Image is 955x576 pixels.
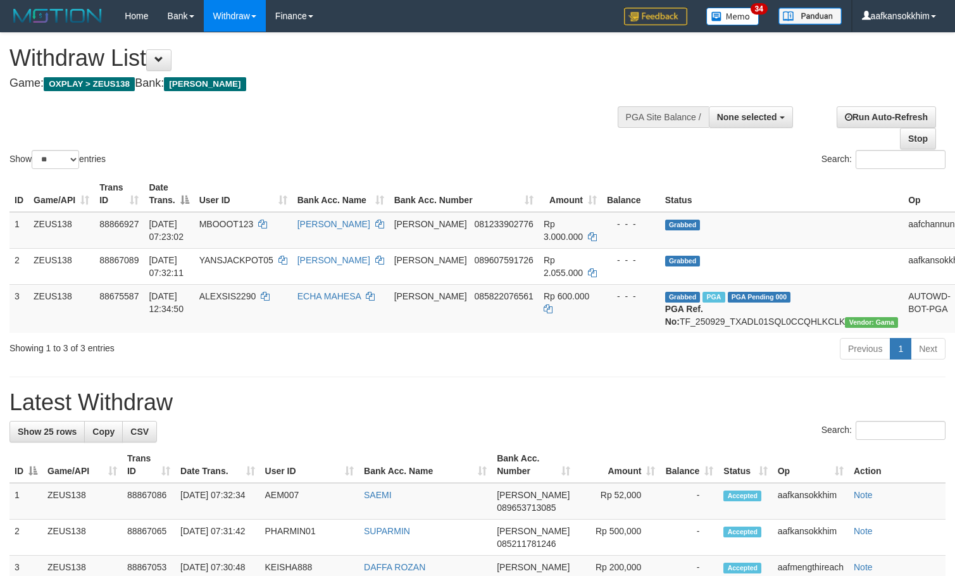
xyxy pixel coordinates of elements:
img: panduan.png [778,8,842,25]
button: None selected [709,106,793,128]
th: ID: activate to sort column descending [9,447,42,483]
span: Vendor URL: https://trx31.1velocity.biz [845,317,898,328]
span: [PERSON_NAME] [394,219,467,229]
th: Game/API: activate to sort column ascending [42,447,122,483]
span: 88675587 [99,291,139,301]
a: [PERSON_NAME] [297,219,370,229]
span: Copy 081233902776 to clipboard [474,219,533,229]
td: PHARMIN01 [260,520,359,556]
img: MOTION_logo.png [9,6,106,25]
td: 1 [9,212,28,249]
span: YANSJACKPOT05 [199,255,273,265]
td: Rp 500,000 [575,520,660,556]
a: Note [854,562,873,572]
th: Bank Acc. Name: activate to sort column ascending [359,447,492,483]
td: aafkansokkhim [773,520,849,556]
select: Showentries [32,150,79,169]
span: Accepted [723,491,761,501]
th: Status: activate to sort column ascending [718,447,772,483]
h4: Game: Bank: [9,77,624,90]
span: ALEXSIS2290 [199,291,256,301]
th: Balance: activate to sort column ascending [660,447,718,483]
h1: Latest Withdraw [9,390,946,415]
a: Stop [900,128,936,149]
span: Copy 089653713085 to clipboard [497,503,556,513]
a: Note [854,526,873,536]
td: ZEUS138 [28,212,94,249]
span: Copy [92,427,115,437]
td: ZEUS138 [28,248,94,284]
a: Run Auto-Refresh [837,106,936,128]
td: [DATE] 07:31:42 [175,520,259,556]
th: ID [9,176,28,212]
span: [PERSON_NAME] [394,291,467,301]
span: OXPLAY > ZEUS138 [44,77,135,91]
span: Accepted [723,563,761,573]
td: AEM007 [260,483,359,520]
th: Bank Acc. Number: activate to sort column ascending [492,447,575,483]
th: Amount: activate to sort column ascending [539,176,602,212]
a: [PERSON_NAME] [297,255,370,265]
td: ZEUS138 [42,483,122,520]
th: Bank Acc. Name: activate to sort column ascending [292,176,389,212]
span: Copy 089607591726 to clipboard [474,255,533,265]
div: - - - [607,290,655,303]
span: Grabbed [665,256,701,266]
a: Show 25 rows [9,421,85,442]
th: Date Trans.: activate to sort column descending [144,176,194,212]
a: SAEMI [364,490,392,500]
th: User ID: activate to sort column ascending [260,447,359,483]
span: Grabbed [665,220,701,230]
input: Search: [856,150,946,169]
a: SUPARMIN [364,526,410,536]
td: 2 [9,248,28,284]
th: Trans ID: activate to sort column ascending [94,176,144,212]
th: Bank Acc. Number: activate to sort column ascending [389,176,539,212]
span: 34 [751,3,768,15]
th: Amount: activate to sort column ascending [575,447,660,483]
span: [DATE] 07:23:02 [149,219,184,242]
span: [PERSON_NAME] [394,255,467,265]
a: Previous [840,338,890,360]
td: aafkansokkhim [773,483,849,520]
span: [PERSON_NAME] [164,77,246,91]
a: Copy [84,421,123,442]
div: - - - [607,218,655,230]
span: [PERSON_NAME] [497,526,570,536]
th: Op: activate to sort column ascending [773,447,849,483]
td: 2 [9,520,42,556]
a: CSV [122,421,157,442]
label: Show entries [9,150,106,169]
span: 88866927 [99,219,139,229]
label: Search: [821,150,946,169]
span: [PERSON_NAME] [497,562,570,572]
div: - - - [607,254,655,266]
span: Show 25 rows [18,427,77,437]
span: 88867089 [99,255,139,265]
td: 3 [9,284,28,333]
td: - [660,483,718,520]
span: [PERSON_NAME] [497,490,570,500]
b: PGA Ref. No: [665,304,703,327]
th: Trans ID: activate to sort column ascending [122,447,175,483]
input: Search: [856,421,946,440]
td: ZEUS138 [42,520,122,556]
td: TF_250929_TXADL01SQL0CCQHLKCLK [660,284,904,333]
span: Rp 600.000 [544,291,589,301]
span: Rp 3.000.000 [544,219,583,242]
span: Copy 085211781246 to clipboard [497,539,556,549]
th: User ID: activate to sort column ascending [194,176,292,212]
a: 1 [890,338,911,360]
label: Search: [821,421,946,440]
a: DAFFA ROZAN [364,562,425,572]
th: Status [660,176,904,212]
span: Accepted [723,527,761,537]
h1: Withdraw List [9,46,624,71]
th: Game/API: activate to sort column ascending [28,176,94,212]
img: Feedback.jpg [624,8,687,25]
span: [DATE] 07:32:11 [149,255,184,278]
a: Note [854,490,873,500]
td: 1 [9,483,42,520]
a: ECHA MAHESA [297,291,361,301]
td: Rp 52,000 [575,483,660,520]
